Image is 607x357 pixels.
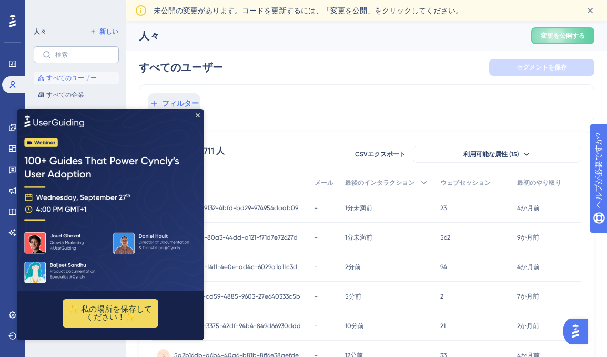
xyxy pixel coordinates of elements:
[517,179,561,186] font: 最初のやり取り
[463,151,519,158] font: 利用可能な属性 (15)
[99,28,118,35] font: 新しい
[440,204,447,212] font: 23
[345,204,372,212] font: 1分未満前
[517,204,540,212] font: 4か月前
[55,51,110,58] input: 検索
[139,29,160,42] font: 人々
[440,263,447,271] font: 94
[354,146,407,163] button: CSVエクスポート
[315,293,318,300] font: -
[440,234,450,241] font: 562
[139,61,223,74] font: すべてのユーザー
[34,28,46,35] font: 人々
[46,91,84,98] font: すべての企業
[345,293,361,300] font: 5分前
[174,204,298,212] font: 34c51468-9132-4bfd-bd29-974954daab09
[34,72,119,84] button: すべてのユーザー
[174,293,300,300] font: b5488fb9-cd59-4885-9603-27e640333c5b
[345,263,361,271] font: 2分前
[517,64,567,71] font: セグメントを保存
[517,293,539,300] font: 7か月前
[315,234,318,241] font: -
[148,93,200,114] button: フィルター
[315,204,318,212] font: -
[355,151,406,158] font: CSVエクスポート
[315,263,318,271] font: -
[440,322,446,330] font: 21
[413,146,581,163] button: 利用可能な属性 (15)
[563,315,594,347] iframe: UserGuiding AIアシスタントランチャー
[89,25,119,38] button: 新しい
[531,27,594,44] button: 変更を公開する
[34,88,119,101] button: すべての企業
[199,146,214,156] font: 5711
[174,234,298,241] font: 6ede0064-80a3-44dd-a121-f71d7e72627d
[489,59,594,76] button: セグメントを保存
[162,99,199,108] font: フィルター
[440,293,443,300] font: 2
[315,322,318,330] font: -
[345,322,364,330] font: 10分前
[174,322,301,330] font: 8624a8cc-3375-42df-94b4-849d66930ddd
[46,190,141,219] button: ✨ 私の場所を保存してください！✨
[517,263,540,271] font: 4か月前
[174,263,297,271] font: d8c40a62-f411-4e0e-ad4c-6029a1a1fc3d
[25,5,100,13] font: ヘルプが必要ですか?
[154,6,463,15] font: 未公開の変更があります。コードを更新するには、「変更を公開」をクリックしてください。
[216,146,225,156] font: 人
[517,322,539,330] font: 2か月前
[345,234,372,241] font: 1分未満前
[541,32,585,39] font: 変更を公開する
[179,4,183,8] div: プレビューを閉じる
[440,179,491,186] font: ウェブセッション
[315,179,333,186] font: メール
[46,74,97,82] font: すべてのユーザー
[52,195,135,213] font: ✨ 私の場所を保存してください！✨
[517,234,539,241] font: 9か月前
[345,179,414,186] font: 最後のインタラクション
